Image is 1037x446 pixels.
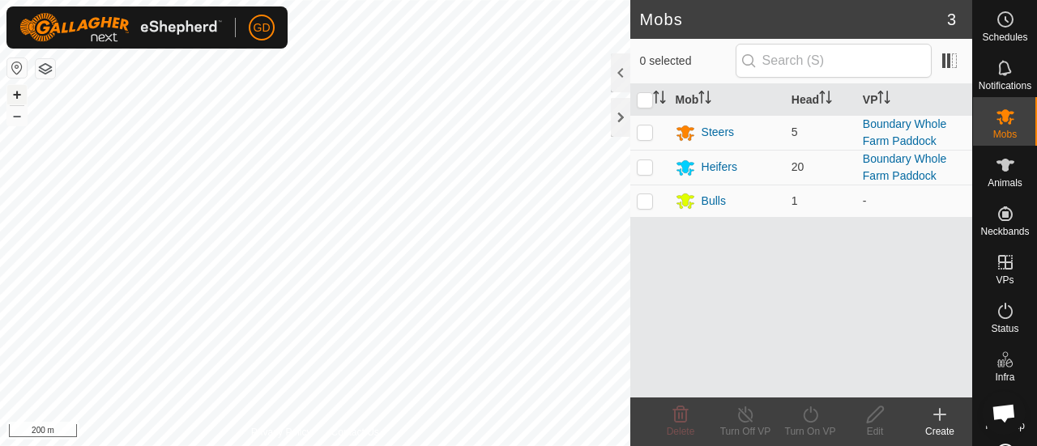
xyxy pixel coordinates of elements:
button: Map Layers [36,59,55,79]
p-sorticon: Activate to sort [877,93,890,106]
div: Turn On VP [778,424,843,439]
span: Animals [988,178,1022,188]
span: Status [991,324,1018,333]
th: VP [856,84,972,116]
span: Notifications [979,81,1031,91]
span: VPs [996,275,1014,285]
span: 3 [947,7,956,32]
a: Boundary Whole Farm Paddock [863,152,947,182]
div: Open chat [982,391,1026,435]
span: 20 [792,160,804,173]
span: Delete [667,426,695,437]
img: Gallagher Logo [19,13,222,42]
button: – [7,106,27,125]
div: Turn Off VP [713,424,778,439]
a: Boundary Whole Farm Paddock [863,117,947,147]
div: Heifers [702,159,737,176]
div: Create [907,424,972,439]
button: + [7,85,27,104]
span: 1 [792,194,798,207]
span: 5 [792,125,798,138]
span: Infra [995,372,1014,382]
span: Heatmap [985,421,1025,431]
th: Head [785,84,856,116]
p-sorticon: Activate to sort [653,93,666,106]
a: Contact Us [331,425,378,440]
span: Neckbands [980,227,1029,236]
div: Steers [702,124,734,141]
td: - [856,185,972,217]
span: Schedules [982,32,1027,42]
p-sorticon: Activate to sort [819,93,832,106]
span: 0 selected [640,53,736,70]
input: Search (S) [736,44,932,78]
span: GD [254,19,271,36]
h2: Mobs [640,10,947,29]
button: Reset Map [7,58,27,78]
span: Mobs [993,130,1017,139]
a: Privacy Policy [251,425,312,440]
div: Bulls [702,193,726,210]
div: Edit [843,424,907,439]
th: Mob [669,84,785,116]
p-sorticon: Activate to sort [698,93,711,106]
